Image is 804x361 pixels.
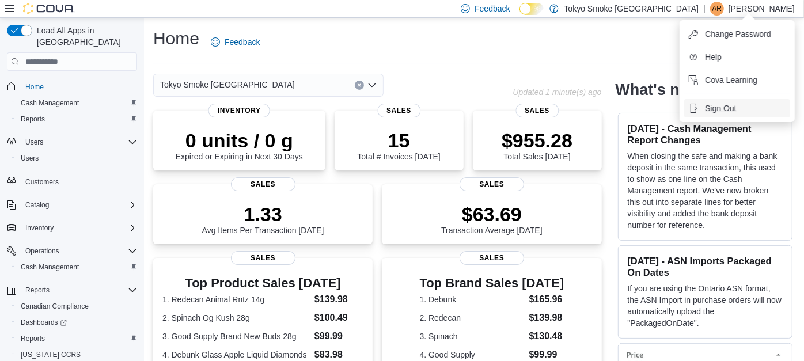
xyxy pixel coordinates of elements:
dt: 2. Spinach Og Kush 28g [162,312,310,324]
button: Clear input [355,81,364,90]
span: Sales [460,177,524,191]
span: Operations [25,246,59,256]
span: Cash Management [21,263,79,272]
h2: What's new [616,81,700,99]
div: Avg Items Per Transaction [DATE] [202,203,324,235]
span: Tokyo Smoke [GEOGRAPHIC_DATA] [160,78,295,92]
span: Users [25,138,43,147]
h3: Top Brand Sales [DATE] [420,276,564,290]
button: Customers [2,173,142,190]
a: Cash Management [16,96,84,110]
dt: 3. Good Supply Brand New Buds 28g [162,330,310,342]
div: Total # Invoices [DATE] [357,129,440,161]
dd: $99.99 [314,329,363,343]
span: Reports [21,283,137,297]
p: $63.69 [441,203,543,226]
span: Cova Learning [705,74,757,86]
button: Cova Learning [684,71,790,89]
div: Transaction Average [DATE] [441,203,543,235]
span: Operations [21,244,137,258]
span: Dashboards [21,318,67,327]
span: Feedback [475,3,510,14]
dd: $100.49 [314,311,363,325]
button: Reports [21,283,54,297]
span: Sales [460,251,524,265]
div: Expired or Expiring in Next 30 Days [176,129,303,161]
button: Users [21,135,48,149]
p: 0 units / 0 g [176,129,303,152]
span: Customers [25,177,59,187]
p: 1.33 [202,203,324,226]
span: Sales [515,104,559,117]
button: Cash Management [12,95,142,111]
a: Canadian Compliance [16,299,93,313]
span: Sales [231,177,295,191]
span: Sales [377,104,420,117]
span: Reports [16,112,137,126]
a: Dashboards [12,314,142,330]
button: Sign Out [684,99,790,117]
button: Inventory [21,221,58,235]
button: Catalog [2,197,142,213]
img: Cova [23,3,75,14]
button: Help [684,48,790,66]
span: Cash Management [21,98,79,108]
dt: 1. Redecan Animal Rntz 14g [162,294,310,305]
span: Inventory [21,221,137,235]
input: Dark Mode [519,3,544,15]
button: Operations [2,243,142,259]
p: 15 [357,129,440,152]
h3: [DATE] - Cash Management Report Changes [628,123,783,146]
span: Reports [25,286,50,295]
dt: 4. Good Supply [420,349,525,360]
p: [PERSON_NAME] [729,2,795,16]
a: Feedback [206,31,264,54]
span: Help [705,51,722,63]
span: Cash Management [16,260,137,274]
button: Operations [21,244,64,258]
span: Sales [231,251,295,265]
button: Users [2,134,142,150]
h1: Home [153,27,199,50]
p: Updated 1 minute(s) ago [513,88,601,97]
span: Feedback [225,36,260,48]
dd: $139.98 [314,292,363,306]
div: Alexander Rosales [710,2,724,16]
button: Reports [2,282,142,298]
span: AR [712,2,722,16]
span: Canadian Compliance [21,302,89,311]
div: Total Sales [DATE] [502,129,572,161]
dd: $130.48 [529,329,564,343]
button: Cash Management [12,259,142,275]
button: Inventory [2,220,142,236]
span: Home [21,79,137,93]
span: Users [21,135,137,149]
span: Dashboards [16,316,137,329]
a: Users [16,151,43,165]
span: Catalog [21,198,137,212]
span: Inventory [208,104,270,117]
button: Canadian Compliance [12,298,142,314]
p: Tokyo Smoke [GEOGRAPHIC_DATA] [564,2,699,16]
span: Home [25,82,44,92]
a: Reports [16,332,50,345]
span: [US_STATE] CCRS [21,350,81,359]
span: Canadian Compliance [16,299,137,313]
a: Cash Management [16,260,84,274]
span: Reports [21,334,45,343]
p: | [703,2,706,16]
button: Reports [12,111,142,127]
span: Dark Mode [519,15,520,16]
p: When closing the safe and making a bank deposit in the same transaction, this used to show as one... [628,150,783,231]
dd: $165.96 [529,292,564,306]
a: Customers [21,175,63,189]
span: Catalog [25,200,49,210]
p: If you are using the Ontario ASN format, the ASN Import in purchase orders will now automatically... [628,283,783,329]
dt: 3. Spinach [420,330,525,342]
span: Reports [16,332,137,345]
a: Home [21,80,48,94]
dd: $139.98 [529,311,564,325]
button: Home [2,78,142,94]
h3: [DATE] - ASN Imports Packaged On Dates [628,255,783,278]
span: Inventory [25,223,54,233]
